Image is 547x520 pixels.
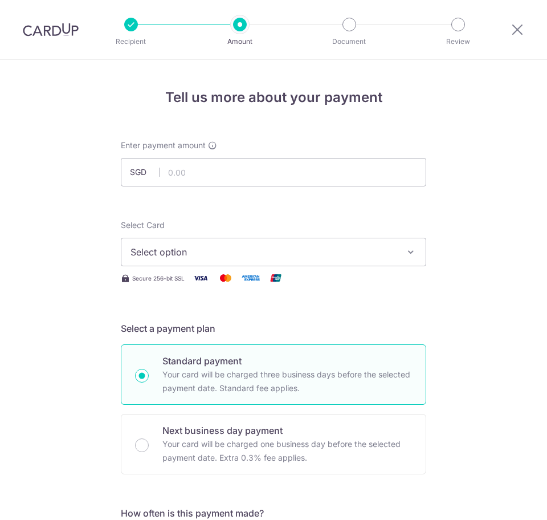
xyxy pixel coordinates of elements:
[121,238,426,266] button: Select option
[189,271,212,285] img: Visa
[162,437,412,465] p: Your card will be charged one business day before the selected payment date. Extra 0.3% fee applies.
[23,23,79,36] img: CardUp
[162,354,412,368] p: Standard payment
[121,220,165,230] span: translation missing: en.payables.payment_networks.credit_card.summary.labels.select_card
[214,271,237,285] img: Mastercard
[121,506,426,520] h5: How often is this payment made?
[121,158,426,186] input: 0.00
[99,36,163,47] p: Recipient
[130,166,160,178] span: SGD
[426,36,490,47] p: Review
[121,140,206,151] span: Enter payment amount
[162,424,412,437] p: Next business day payment
[162,368,412,395] p: Your card will be charged three business days before the selected payment date. Standard fee appl...
[121,322,426,335] h5: Select a payment plan
[130,245,396,259] span: Select option
[121,87,426,108] h4: Tell us more about your payment
[132,274,185,283] span: Secure 256-bit SSL
[208,36,272,47] p: Amount
[317,36,381,47] p: Document
[239,271,262,285] img: American Express
[264,271,287,285] img: Union Pay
